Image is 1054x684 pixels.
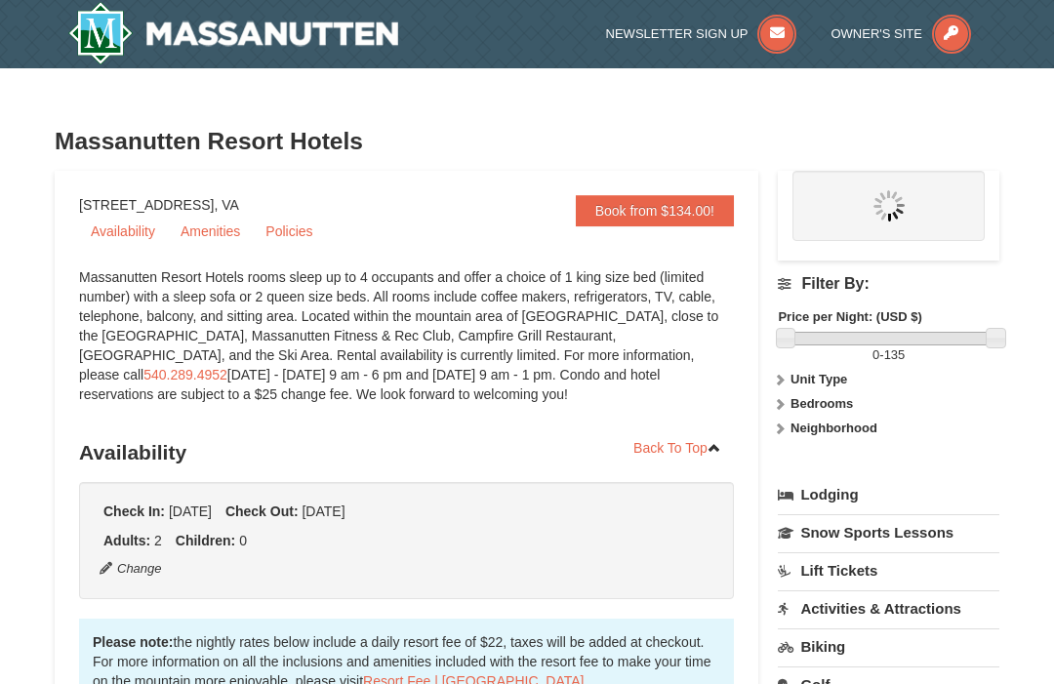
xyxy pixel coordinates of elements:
span: Owner's Site [831,26,922,41]
strong: Adults: [103,533,150,548]
label: - [778,345,999,365]
strong: Bedrooms [790,396,853,411]
a: Back To Top [621,433,734,463]
a: Amenities [169,217,252,246]
a: Activities & Attractions [778,590,999,626]
h4: Filter By: [778,275,999,293]
a: Lift Tickets [778,552,999,588]
a: Newsletter Sign Up [606,26,797,41]
img: wait.gif [873,190,905,221]
span: Newsletter Sign Up [606,26,749,41]
a: Biking [778,628,999,664]
button: Change [99,558,163,580]
strong: Neighborhood [790,421,877,435]
strong: Unit Type [790,372,847,386]
strong: Check Out: [225,503,299,519]
a: 540.289.4952 [143,367,227,382]
span: 135 [884,347,906,362]
strong: Children: [176,533,235,548]
a: Policies [254,217,324,246]
span: 0 [239,533,247,548]
a: Availability [79,217,167,246]
h3: Availability [79,433,734,472]
strong: Price per Night: (USD $) [778,309,921,324]
strong: Check In: [103,503,165,519]
a: Snow Sports Lessons [778,514,999,550]
span: [DATE] [169,503,212,519]
a: Owner's Site [831,26,971,41]
strong: Please note: [93,634,173,650]
h3: Massanutten Resort Hotels [55,122,999,161]
div: Massanutten Resort Hotels rooms sleep up to 4 occupants and offer a choice of 1 king size bed (li... [79,267,734,423]
a: Massanutten Resort [68,2,398,64]
img: Massanutten Resort Logo [68,2,398,64]
span: 0 [872,347,879,362]
a: Book from $134.00! [576,195,734,226]
span: 2 [154,533,162,548]
a: Lodging [778,477,999,512]
span: [DATE] [302,503,345,519]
